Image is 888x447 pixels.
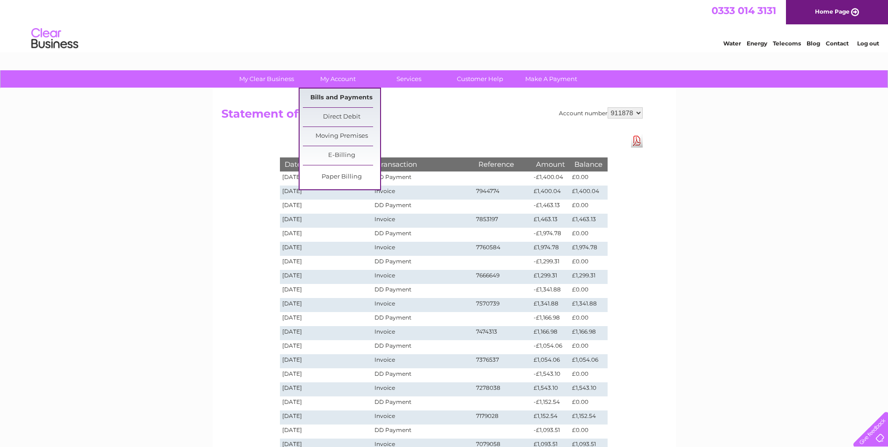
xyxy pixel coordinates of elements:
td: Invoice [372,270,473,284]
td: £1,152.54 [531,410,570,425]
a: Log out [857,40,879,47]
td: 7179028 [474,410,532,425]
td: -£1,974.78 [531,228,570,242]
td: [DATE] [280,340,373,354]
td: £1,400.04 [570,186,607,200]
a: Make A Payment [513,70,590,88]
td: £0.00 [570,228,607,242]
td: £0.00 [570,284,607,298]
div: Clear Business is a trading name of Verastar Limited (registered in [GEOGRAPHIC_DATA] No. 3667643... [223,5,666,45]
td: £1,299.31 [570,270,607,284]
a: Contact [826,40,849,47]
td: [DATE] [280,396,373,410]
td: £0.00 [570,171,607,186]
td: -£1,054.06 [531,340,570,354]
td: [DATE] [280,256,373,270]
th: Reference [474,157,532,171]
td: 7278038 [474,382,532,396]
td: £0.00 [570,256,607,270]
a: My Clear Business [228,70,305,88]
td: DD Payment [372,200,473,214]
td: 7570739 [474,298,532,312]
td: [DATE] [280,326,373,340]
a: Customer Help [441,70,519,88]
td: 7760584 [474,242,532,256]
td: Invoice [372,326,473,340]
td: DD Payment [372,340,473,354]
td: 7944774 [474,186,532,200]
td: [DATE] [280,425,373,439]
td: [DATE] [280,298,373,312]
td: DD Payment [372,425,473,439]
a: Telecoms [773,40,801,47]
td: [DATE] [280,368,373,382]
td: £1,543.10 [570,382,607,396]
td: £0.00 [570,368,607,382]
td: £1,341.88 [531,298,570,312]
td: £1,463.13 [570,214,607,228]
td: [DATE] [280,382,373,396]
td: £1,054.06 [531,354,570,368]
td: 7474313 [474,326,532,340]
td: Invoice [372,354,473,368]
td: [DATE] [280,200,373,214]
td: £1,543.10 [531,382,570,396]
a: Download Pdf [631,134,643,148]
td: Invoice [372,298,473,312]
a: Blog [807,40,820,47]
a: Services [370,70,448,88]
a: Energy [747,40,767,47]
td: DD Payment [372,368,473,382]
td: [DATE] [280,410,373,425]
a: Bills and Payments [303,89,380,107]
td: -£1,299.31 [531,256,570,270]
td: DD Payment [372,284,473,298]
td: [DATE] [280,186,373,200]
td: [DATE] [280,284,373,298]
td: Invoice [372,214,473,228]
a: Moving Premises [303,127,380,146]
td: £1,054.06 [570,354,607,368]
a: My Account [299,70,376,88]
td: [DATE] [280,171,373,186]
td: Invoice [372,382,473,396]
td: DD Payment [372,312,473,326]
th: Amount [531,157,570,171]
th: Transaction [372,157,473,171]
td: £1,974.78 [531,242,570,256]
td: DD Payment [372,228,473,242]
a: Paper Billing [303,168,380,186]
td: [DATE] [280,214,373,228]
a: 0333 014 3131 [712,5,776,16]
td: £1,974.78 [570,242,607,256]
th: Balance [570,157,607,171]
td: 7666649 [474,270,532,284]
td: [DATE] [280,312,373,326]
td: £0.00 [570,396,607,410]
td: DD Payment [372,171,473,186]
td: £0.00 [570,340,607,354]
td: -£1,152.54 [531,396,570,410]
td: £1,341.88 [570,298,607,312]
td: -£1,400.04 [531,171,570,186]
td: £0.00 [570,312,607,326]
img: logo.png [31,24,79,53]
a: E-Billing [303,146,380,165]
td: £1,166.98 [570,326,607,340]
td: £1,166.98 [531,326,570,340]
th: Date [280,157,373,171]
td: -£1,463.13 [531,200,570,214]
td: £0.00 [570,200,607,214]
td: Invoice [372,242,473,256]
td: 7376537 [474,354,532,368]
td: £1,152.54 [570,410,607,425]
td: -£1,093.51 [531,425,570,439]
td: [DATE] [280,242,373,256]
td: Invoice [372,186,473,200]
td: [DATE] [280,354,373,368]
td: -£1,543.10 [531,368,570,382]
h2: Statement of Accounts [221,107,643,125]
td: £1,463.13 [531,214,570,228]
td: £0.00 [570,425,607,439]
td: -£1,166.98 [531,312,570,326]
